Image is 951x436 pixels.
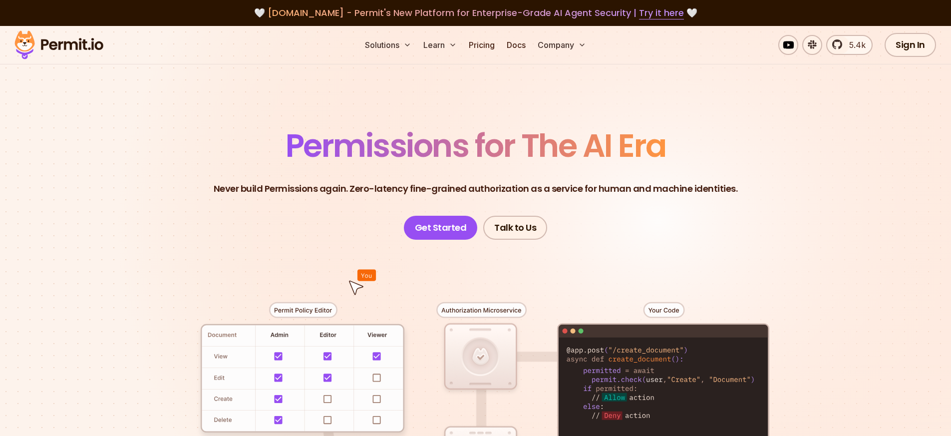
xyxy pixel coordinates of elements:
p: Never build Permissions again. Zero-latency fine-grained authorization as a service for human and... [214,182,738,196]
span: [DOMAIN_NAME] - Permit's New Platform for Enterprise-Grade AI Agent Security | [268,6,684,19]
div: 🤍 🤍 [24,6,927,20]
a: Talk to Us [483,216,547,240]
span: 5.4k [843,39,866,51]
a: 5.4k [826,35,873,55]
a: Pricing [465,35,499,55]
a: Try it here [639,6,684,19]
span: Permissions for The AI Era [286,123,666,168]
a: Docs [503,35,530,55]
button: Company [534,35,590,55]
img: Permit logo [10,28,108,62]
a: Get Started [404,216,478,240]
a: Sign In [885,33,936,57]
button: Learn [419,35,461,55]
button: Solutions [361,35,415,55]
